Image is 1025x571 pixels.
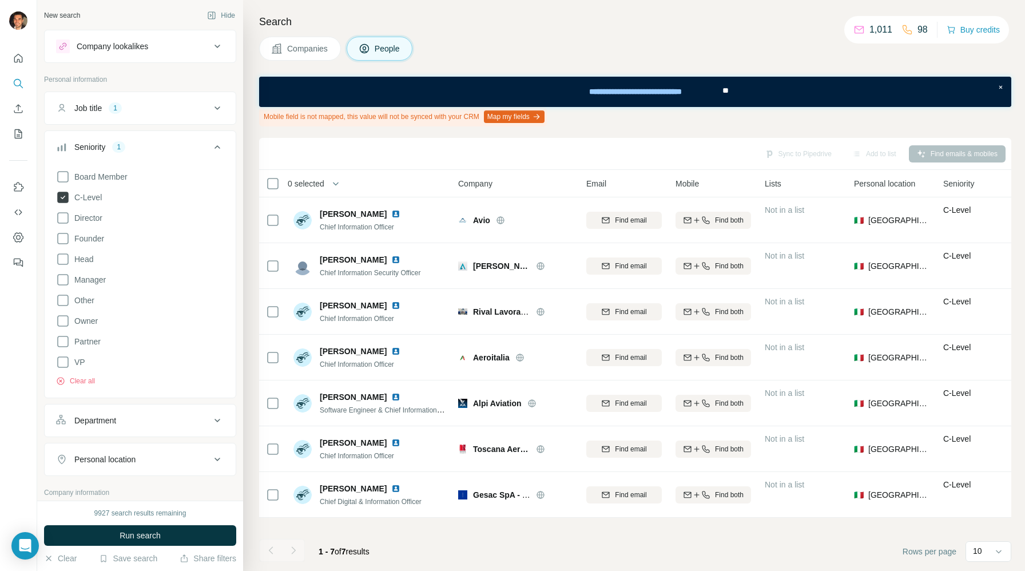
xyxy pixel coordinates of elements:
[943,205,971,215] span: C-Level
[319,547,370,556] span: results
[44,10,80,21] div: New search
[293,348,312,367] img: Avatar
[586,441,662,458] button: Find email
[288,178,324,189] span: 0 selected
[973,545,982,557] p: 10
[320,300,387,311] span: [PERSON_NAME]
[854,398,864,409] span: 🇮🇹
[715,444,744,454] span: Find both
[391,255,400,264] img: LinkedIn logo
[869,23,892,37] p: 1,011
[391,392,400,402] img: LinkedIn logo
[287,43,329,54] span: Companies
[765,343,804,352] span: Not in a list
[715,261,744,271] span: Find both
[44,487,236,498] p: Company information
[854,489,864,501] span: 🇮🇹
[9,48,27,69] button: Quick start
[293,303,312,321] img: Avatar
[9,124,27,144] button: My lists
[9,252,27,273] button: Feedback
[868,306,929,318] span: [GEOGRAPHIC_DATA]
[676,257,751,275] button: Find both
[458,490,467,499] img: Logo of Gesac SpA - Campania Airport Services Management
[943,343,971,352] span: C-Level
[943,178,974,189] span: Seniority
[715,352,744,363] span: Find both
[320,452,394,460] span: Chief Information Officer
[715,490,744,500] span: Find both
[335,547,341,556] span: of
[45,33,236,60] button: Company lookalikes
[586,349,662,366] button: Find email
[917,23,928,37] p: 98
[375,43,401,54] span: People
[765,297,804,306] span: Not in a list
[70,253,93,265] span: Head
[765,205,804,215] span: Not in a list
[458,308,467,315] img: Logo of Rival Lavorazioni Meccaniche
[715,215,744,225] span: Find both
[77,41,148,52] div: Company lookalikes
[70,212,102,224] span: Director
[765,480,804,489] span: Not in a list
[94,508,186,518] div: 9927 search results remaining
[9,11,27,30] img: Avatar
[458,178,492,189] span: Company
[70,233,104,244] span: Founder
[854,215,864,226] span: 🇮🇹
[615,352,646,363] span: Find email
[70,192,102,203] span: C-Level
[293,440,312,458] img: Avatar
[458,445,467,454] img: Logo of Toscana Aeroporti
[45,446,236,473] button: Personal location
[484,110,545,123] button: Map my fields
[765,178,781,189] span: Lists
[586,395,662,412] button: Find email
[868,489,929,501] span: [GEOGRAPHIC_DATA]
[320,254,387,265] span: [PERSON_NAME]
[473,398,522,409] span: Alpi Aviation
[615,215,646,225] span: Find email
[854,260,864,272] span: 🇮🇹
[44,553,77,564] button: Clear
[947,22,1000,38] button: Buy credits
[44,74,236,85] p: Personal information
[293,211,312,229] img: Avatar
[320,269,421,277] span: Chief Information Security Officer
[70,315,98,327] span: Owner
[70,171,128,183] span: Board Member
[320,405,459,414] span: Software Engineer & Chief Information Officer
[391,347,400,356] img: LinkedIn logo
[320,208,387,220] span: [PERSON_NAME]
[676,178,699,189] span: Mobile
[765,251,804,260] span: Not in a list
[615,261,646,271] span: Find email
[586,178,606,189] span: Email
[11,532,39,560] div: Open Intercom Messenger
[9,98,27,119] button: Enrich CSV
[715,398,744,409] span: Find both
[319,547,335,556] span: 1 - 7
[473,490,676,499] span: Gesac SpA - Campania Airport Services Management
[615,490,646,500] span: Find email
[586,486,662,503] button: Find email
[293,257,312,275] img: Avatar
[259,77,1011,107] iframe: Banner
[473,352,510,363] span: Aeroitalia
[854,443,864,455] span: 🇮🇹
[320,315,394,323] span: Chief Information Officer
[74,102,102,114] div: Job title
[320,483,387,494] span: [PERSON_NAME]
[854,306,864,318] span: 🇮🇹
[391,484,400,493] img: LinkedIn logo
[9,202,27,223] button: Use Surfe API
[74,454,136,465] div: Personal location
[676,349,751,366] button: Find both
[868,215,929,226] span: [GEOGRAPHIC_DATA]
[74,415,116,426] div: Department
[44,525,236,546] button: Run search
[45,133,236,165] button: Seniority1
[615,444,646,454] span: Find email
